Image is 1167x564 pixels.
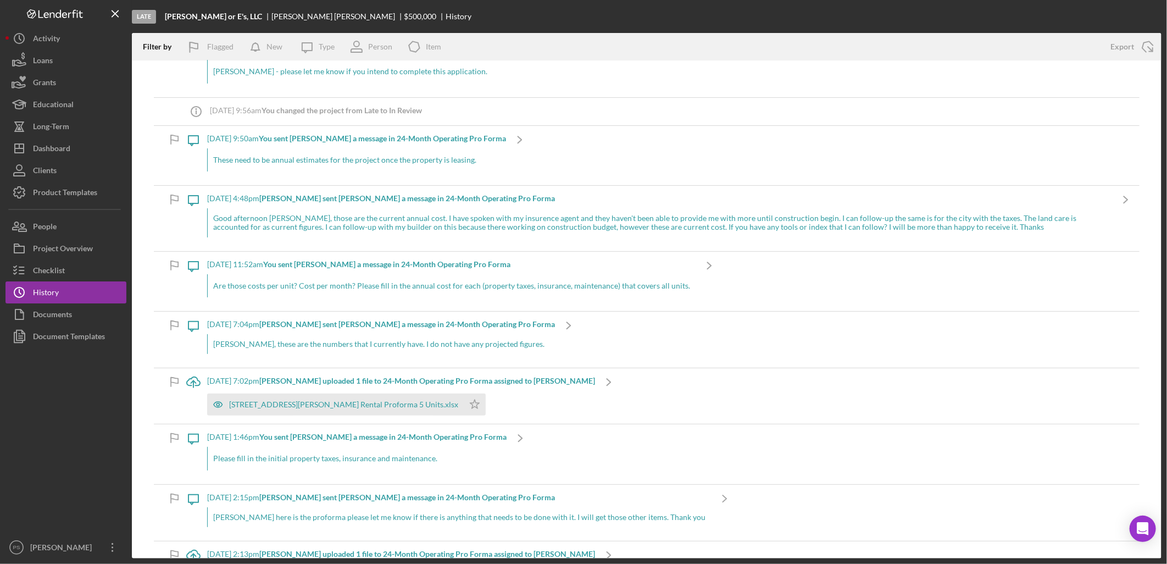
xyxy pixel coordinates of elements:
div: [PERSON_NAME] here is the proforma please let me know if there is anything that needs to be done ... [207,507,711,527]
button: Flagged [180,36,244,58]
a: [DATE] 11:52amYou sent [PERSON_NAME] a message in 24-Month Operating Pro FormaAre those costs per... [180,252,723,311]
text: PS [13,545,20,551]
button: Export [1099,36,1162,58]
p: These need to be annual estimates for the project once the property is leasing. [213,154,501,166]
button: PS[PERSON_NAME] [5,537,126,559]
button: Documents [5,303,126,325]
b: You changed the project from Late to In Review [262,106,422,115]
div: Person [368,42,392,51]
div: [DATE] 9:50am [207,134,506,143]
b: [PERSON_NAME] sent [PERSON_NAME] a message in 24-Month Operating Pro Forma [259,493,555,502]
div: [DATE] 7:02pm [207,377,595,385]
div: History [446,12,471,21]
div: [DATE] 11:52am [207,260,696,269]
div: Filter by [143,42,180,51]
button: Checklist [5,259,126,281]
a: [DATE] 3:07pmYou sent [PERSON_NAME] a message in 24-Month Operating Pro Forma[PERSON_NAME] - plea... [180,37,534,97]
button: Grants [5,71,126,93]
div: [STREET_ADDRESS][PERSON_NAME] Rental Proforma 5 Units.xlsx [229,400,458,409]
a: [DATE] 4:48pm[PERSON_NAME] sent [PERSON_NAME] a message in 24-Month Operating Pro FormaGood after... [180,186,1140,251]
div: Educational [33,93,74,118]
div: [DATE] 1:46pm [207,433,507,441]
a: [DATE] 7:02pm[PERSON_NAME] uploaded 1 file to 24-Month Operating Pro Forma assigned to [PERSON_NA... [180,368,623,424]
b: [PERSON_NAME] sent [PERSON_NAME] a message in 24-Month Operating Pro Forma [259,193,555,203]
div: [DATE] 2:13pm [207,550,595,559]
button: New [244,36,293,58]
button: Clients [5,159,126,181]
div: Late [132,10,156,24]
div: Activity [33,27,60,52]
div: Product Templates [33,181,97,206]
a: [DATE] 2:15pm[PERSON_NAME] sent [PERSON_NAME] a message in 24-Month Operating Pro Forma[PERSON_NA... [180,485,738,541]
div: [DATE] 4:48pm [207,194,1112,203]
div: Long-Term [33,115,69,140]
button: Educational [5,93,126,115]
button: Long-Term [5,115,126,137]
b: [PERSON_NAME] or E's, LLC [165,12,262,21]
div: Checklist [33,259,65,284]
div: Export [1110,36,1134,58]
div: [DATE] 7:04pm [207,320,555,329]
div: Documents [33,303,72,328]
div: [DATE] 2:15pm [207,493,711,502]
button: People [5,215,126,237]
div: Flagged [207,36,234,58]
a: [DATE] 9:50amYou sent [PERSON_NAME] a message in 24-Month Operating Pro FormaThese need to be ann... [180,126,534,185]
div: New [266,36,282,58]
p: [PERSON_NAME] - please let me know if you intend to complete this application. [213,65,501,78]
button: Loans [5,49,126,71]
button: Activity [5,27,126,49]
div: [PERSON_NAME], these are the numbers that I currently have. I do not have any projected figures. [207,334,555,354]
button: Dashboard [5,137,126,159]
div: [PERSON_NAME] [PERSON_NAME] [271,12,404,21]
b: [PERSON_NAME] sent [PERSON_NAME] a message in 24-Month Operating Pro Forma [259,319,555,329]
div: Item [426,42,441,51]
div: History [33,281,59,306]
div: Loans [33,49,53,74]
div: Clients [33,159,57,184]
button: Project Overview [5,237,126,259]
div: Project Overview [33,237,93,262]
div: Grants [33,71,56,96]
b: [PERSON_NAME] uploaded 1 file to 24-Month Operating Pro Forma assigned to [PERSON_NAME] [259,549,595,559]
a: [DATE] 7:04pm[PERSON_NAME] sent [PERSON_NAME] a message in 24-Month Operating Pro Forma[PERSON_NA... [180,312,582,368]
a: [DATE] 1:46pmYou sent [PERSON_NAME] a message in 24-Month Operating Pro FormaPlease fill in the i... [180,424,534,484]
button: History [5,281,126,303]
div: Dashboard [33,137,70,162]
b: You sent [PERSON_NAME] a message in 24-Month Operating Pro Forma [259,134,506,143]
p: Are those costs per unit? Cost per month? Please fill in the annual cost for each (property taxes... [213,280,690,292]
div: Good afternoon [PERSON_NAME], those are the current annual cost. I have spoken with my insurence ... [207,208,1112,237]
div: [PERSON_NAME] [27,537,99,561]
div: Type [319,42,335,51]
button: [STREET_ADDRESS][PERSON_NAME] Rental Proforma 5 Units.xlsx [207,394,486,416]
div: Document Templates [33,325,105,350]
button: Product Templates [5,181,126,203]
span: $500,000 [404,12,437,21]
div: People [33,215,57,240]
b: You sent [PERSON_NAME] a message in 24-Month Operating Pro Forma [259,432,507,441]
b: [PERSON_NAME] uploaded 1 file to 24-Month Operating Pro Forma assigned to [PERSON_NAME] [259,376,595,385]
p: Please fill in the initial property taxes, insurance and maintenance. [213,452,501,465]
div: Open Intercom Messenger [1130,516,1156,542]
div: [DATE] 9:56am [210,106,422,115]
button: Document Templates [5,325,126,347]
b: You sent [PERSON_NAME] a message in 24-Month Operating Pro Forma [263,259,510,269]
